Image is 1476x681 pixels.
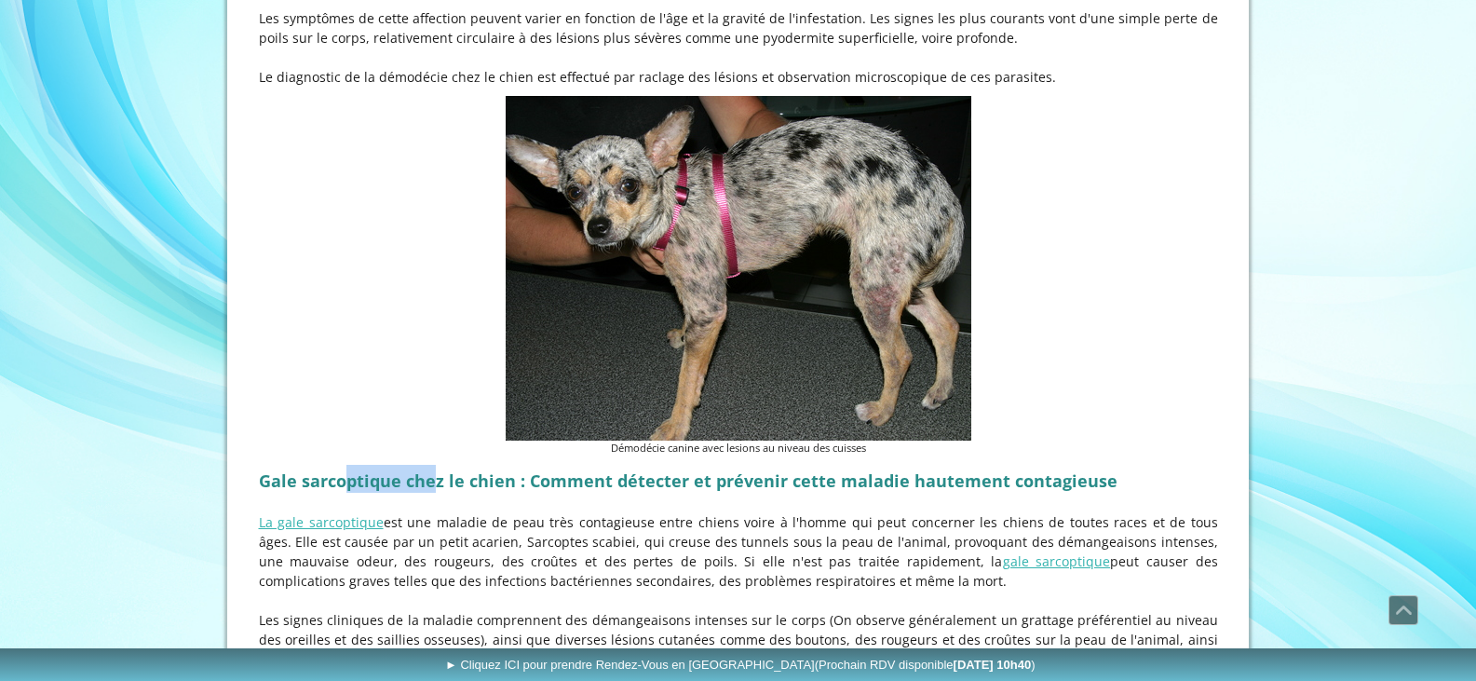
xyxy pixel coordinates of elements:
[815,658,1036,672] span: (Prochain RDV disponible )
[1003,552,1111,570] a: gale sarcoptique
[259,513,384,531] a: La gale sarcoptique
[445,658,1036,672] span: ► Cliquez ICI pour prendre Rendez-Vous en [GEOGRAPHIC_DATA]
[954,658,1032,672] b: [DATE] 10h40
[1388,595,1418,625] a: Défiler vers le haut
[259,512,1218,591] p: est une maladie de peau très contagieuse entre chiens voire à l'homme qui peut concerner les chie...
[1389,596,1417,624] span: Défiler vers le haut
[259,8,1218,48] p: Les symptômes de cette affection peuvent varier en fonction de l'âge et la gravité de l'infestati...
[259,67,1218,87] p: Le diagnostic de la démodécie chez le chien est effectué par raclage des lésions et observation m...
[506,441,971,456] figcaption: Démodécie canine avec lesions au niveau des cuisses
[506,96,971,441] img: Maladie de peau du chien avec photos : Image 3
[259,470,1117,492] strong: Gale sarcoptique chez le chien : Comment détecter et prévenir cette maladie hautement contagieuse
